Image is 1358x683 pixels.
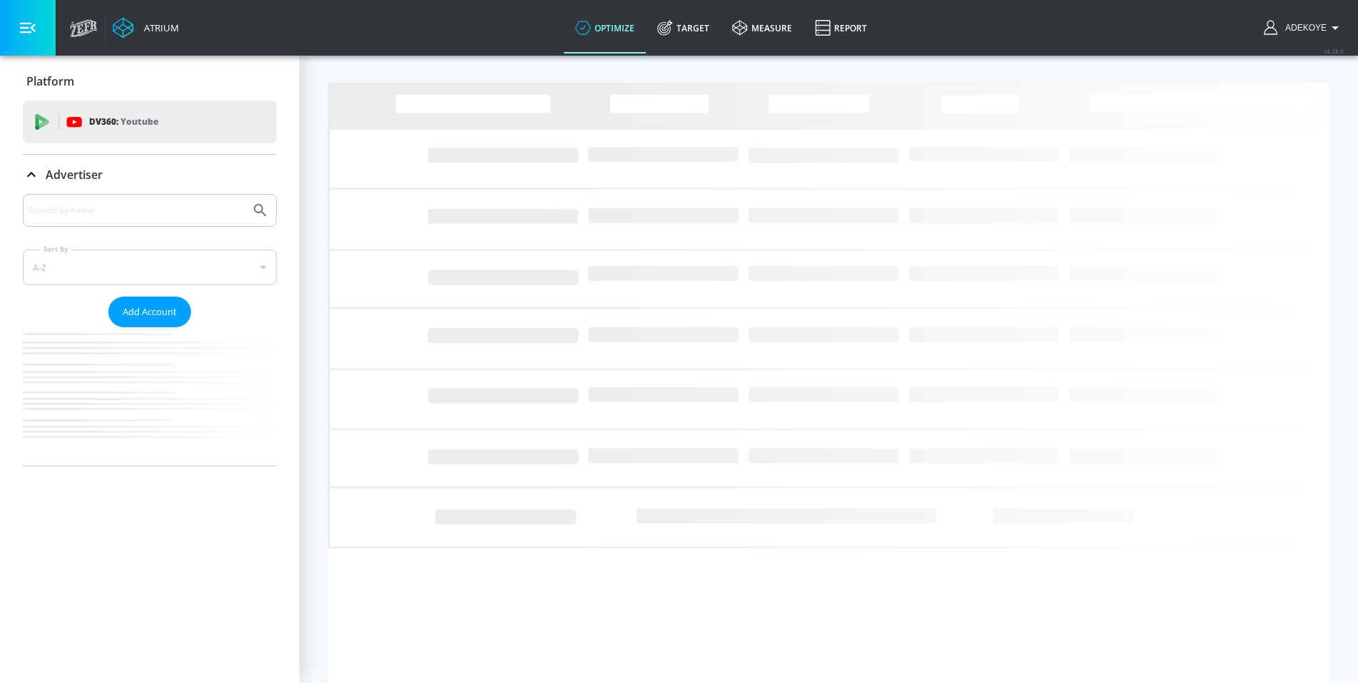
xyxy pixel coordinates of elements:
[138,21,179,34] div: Atrium
[29,201,245,220] input: Search by name
[23,327,277,466] nav: list of Advertiser
[23,101,277,143] div: DV360: Youtube
[23,194,277,466] div: Advertiser
[564,2,646,53] a: optimize
[23,61,277,101] div: Platform
[23,155,277,195] div: Advertiser
[113,17,179,38] a: Atrium
[89,114,158,130] p: DV360:
[646,2,721,53] a: Target
[1324,47,1344,55] span: v 4.28.0
[23,250,277,285] div: A-Z
[46,167,103,183] p: Advertiser
[1280,23,1327,33] span: login as: adekoye.oladapo@zefr.com
[721,2,803,53] a: measure
[120,114,158,129] p: Youtube
[803,2,878,53] a: Report
[26,73,74,89] p: Platform
[123,304,177,320] span: Add Account
[108,297,191,327] button: Add Account
[41,245,71,254] label: Sort By
[1264,19,1344,36] button: Adekoye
